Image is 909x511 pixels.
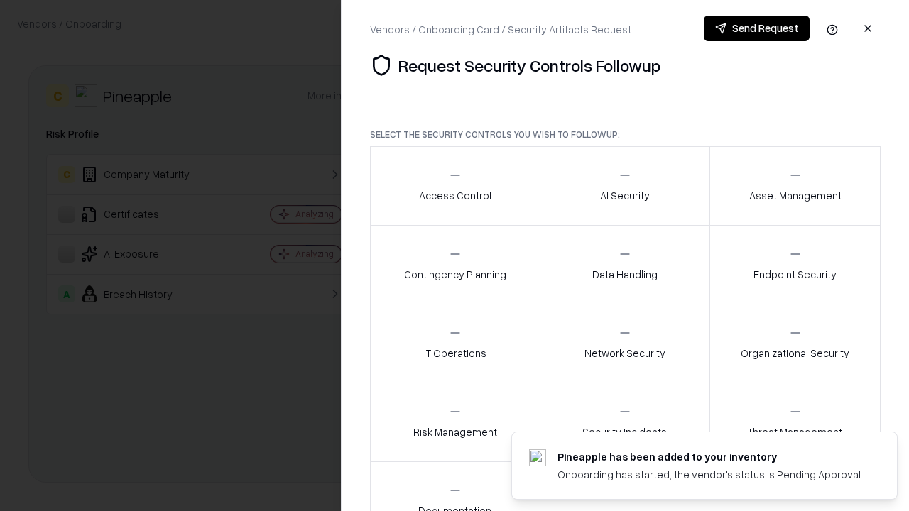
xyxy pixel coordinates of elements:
[557,467,863,482] div: Onboarding has started, the vendor's status is Pending Approval.
[419,188,491,203] p: Access Control
[540,146,711,226] button: AI Security
[370,225,540,304] button: Contingency Planning
[370,128,881,141] p: Select the security controls you wish to followup:
[709,146,881,226] button: Asset Management
[584,346,665,361] p: Network Security
[749,188,842,203] p: Asset Management
[709,383,881,462] button: Threat Management
[540,304,711,383] button: Network Security
[753,267,837,282] p: Endpoint Security
[709,225,881,304] button: Endpoint Security
[424,346,486,361] p: IT Operations
[540,383,711,462] button: Security Incidents
[370,304,540,383] button: IT Operations
[404,267,506,282] p: Contingency Planning
[748,424,842,439] p: Threat Management
[592,267,658,282] p: Data Handling
[600,188,650,203] p: AI Security
[540,225,711,304] button: Data Handling
[413,424,497,439] p: Risk Management
[398,54,660,77] p: Request Security Controls Followup
[582,424,667,439] p: Security Incidents
[529,449,546,466] img: pineappleenergy.com
[370,146,540,226] button: Access Control
[557,449,863,464] div: Pineapple has been added to your inventory
[741,346,849,361] p: Organizational Security
[370,383,540,462] button: Risk Management
[704,16,810,41] button: Send Request
[709,304,881,383] button: Organizational Security
[370,22,631,37] div: Vendors / Onboarding Card / Security Artifacts Request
